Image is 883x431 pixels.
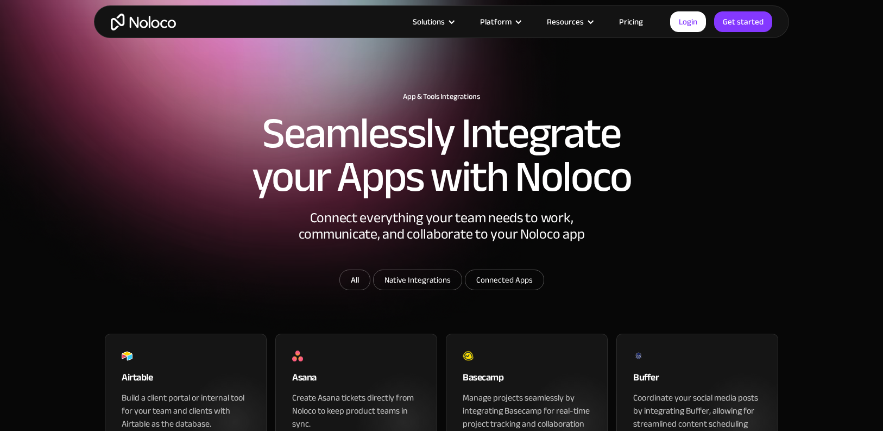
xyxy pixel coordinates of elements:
[533,15,606,29] div: Resources
[122,391,250,430] div: Build a client portal or internal tool for your team and clients with Airtable as the database.
[399,15,466,29] div: Solutions
[292,370,420,391] div: Asana
[111,14,176,30] a: home
[279,210,604,270] div: Connect everything your team needs to work, communicate, and collaborate to your Noloco app
[122,370,250,391] div: Airtable
[633,370,761,391] div: Buffer
[292,391,420,430] div: Create Asana tickets directly from Noloco to keep product teams in sync.
[466,15,533,29] div: Platform
[413,15,445,29] div: Solutions
[670,11,706,32] a: Login
[480,15,512,29] div: Platform
[224,270,659,293] form: Email Form
[339,270,370,290] a: All
[251,112,632,199] h2: Seamlessly Integrate your Apps with Noloco
[547,15,584,29] div: Resources
[714,11,772,32] a: Get started
[105,92,778,101] h1: App & Tools Integrations
[463,370,591,391] div: Basecamp
[606,15,657,29] a: Pricing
